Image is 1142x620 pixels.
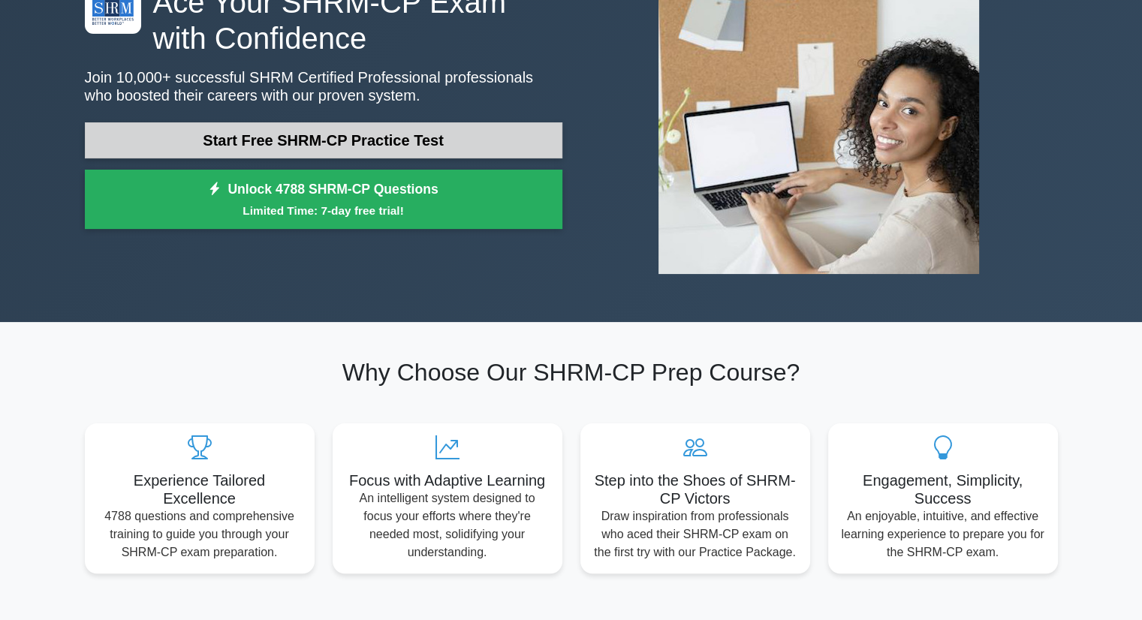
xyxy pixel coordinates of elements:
[592,507,798,561] p: Draw inspiration from professionals who aced their SHRM-CP exam on the first try with our Practic...
[97,507,303,561] p: 4788 questions and comprehensive training to guide you through your SHRM-CP exam preparation.
[85,170,562,230] a: Unlock 4788 SHRM-CP QuestionsLimited Time: 7-day free trial!
[104,202,544,219] small: Limited Time: 7-day free trial!
[840,471,1046,507] h5: Engagement, Simplicity, Success
[97,471,303,507] h5: Experience Tailored Excellence
[85,68,562,104] p: Join 10,000+ successful SHRM Certified Professional professionals who boosted their careers with ...
[592,471,798,507] h5: Step into the Shoes of SHRM-CP Victors
[85,358,1058,387] h2: Why Choose Our SHRM-CP Prep Course?
[345,489,550,561] p: An intelligent system designed to focus your efforts where they're needed most, solidifying your ...
[345,471,550,489] h5: Focus with Adaptive Learning
[85,122,562,158] a: Start Free SHRM-CP Practice Test
[840,507,1046,561] p: An enjoyable, intuitive, and effective learning experience to prepare you for the SHRM-CP exam.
